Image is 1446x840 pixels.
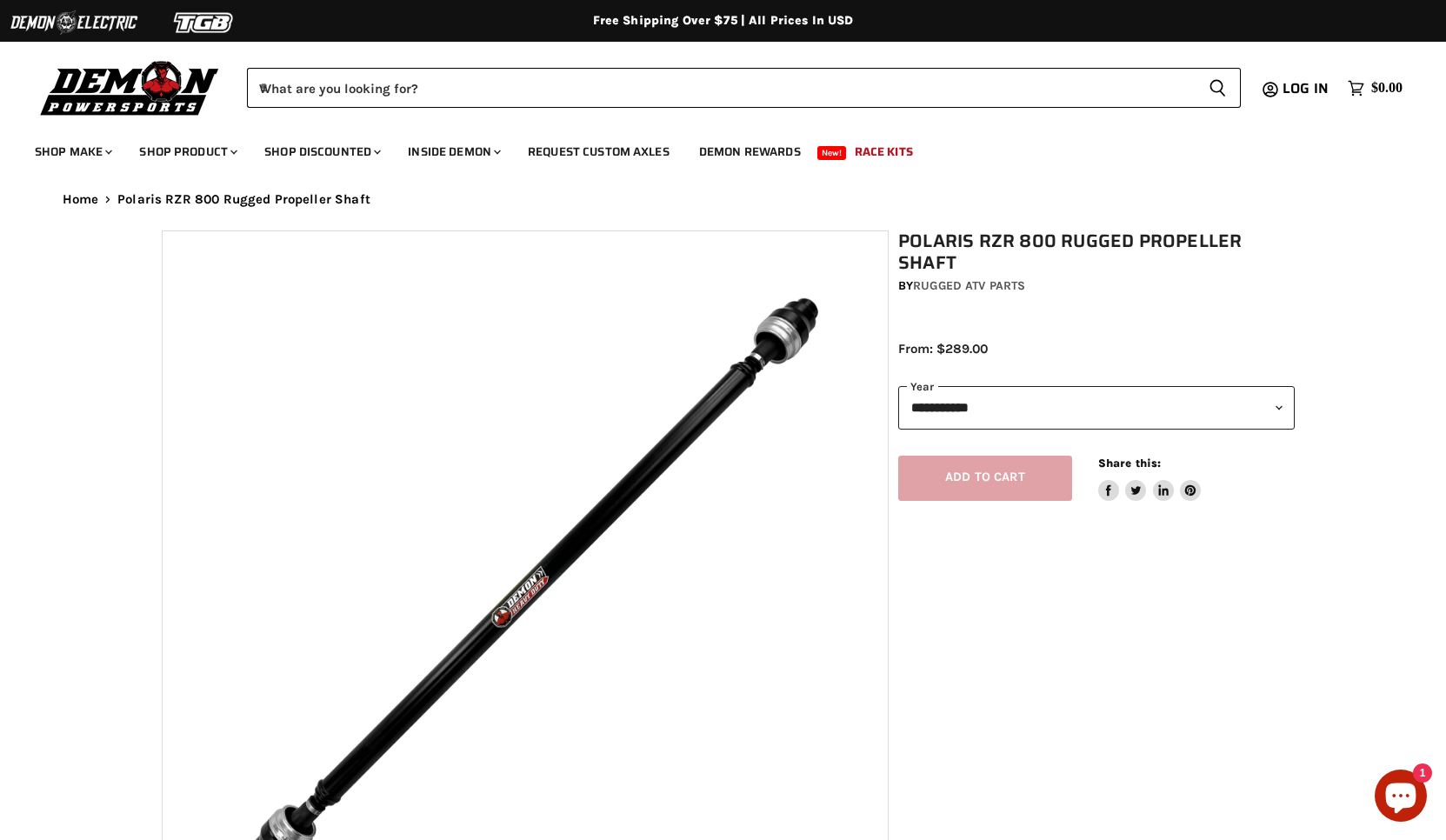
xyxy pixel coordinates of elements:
[913,278,1025,293] a: Rugged ATV Parts
[898,230,1295,274] h1: Polaris RZR 800 Rugged Propeller Shaft
[817,146,847,160] span: New!
[898,277,1295,296] div: by
[515,134,683,170] a: Request Custom Axles
[247,68,1195,108] input: When autocomplete results are available use up and down arrows to review and enter to select
[28,13,1419,29] div: Free Shipping Over $75 | All Prices In USD
[126,134,248,170] a: Shop Product
[139,6,270,39] img: TGB Logo 2
[35,57,225,118] img: Demon Powersports
[898,341,988,357] span: From: $289.00
[395,134,511,170] a: Inside Demon
[22,127,1398,170] ul: Main menu
[22,134,123,170] a: Shop Make
[28,192,1419,207] nav: Breadcrumbs
[898,386,1295,429] select: year
[1283,77,1329,99] span: Log in
[1275,81,1339,97] a: Log in
[842,134,926,170] a: Race Kits
[1195,68,1241,108] button: Search
[247,68,1241,108] form: Product
[9,6,139,39] img: Demon Electric Logo 2
[1371,80,1403,97] span: $0.00
[1339,76,1411,101] a: $0.00
[1098,456,1202,502] aside: Share this:
[686,134,814,170] a: Demon Rewards
[117,192,370,207] span: Polaris RZR 800 Rugged Propeller Shaft
[63,192,99,207] a: Home
[251,134,391,170] a: Shop Discounted
[1369,770,1432,826] inbox-online-store-chat: Shopify online store chat
[1098,457,1161,470] span: Share this:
